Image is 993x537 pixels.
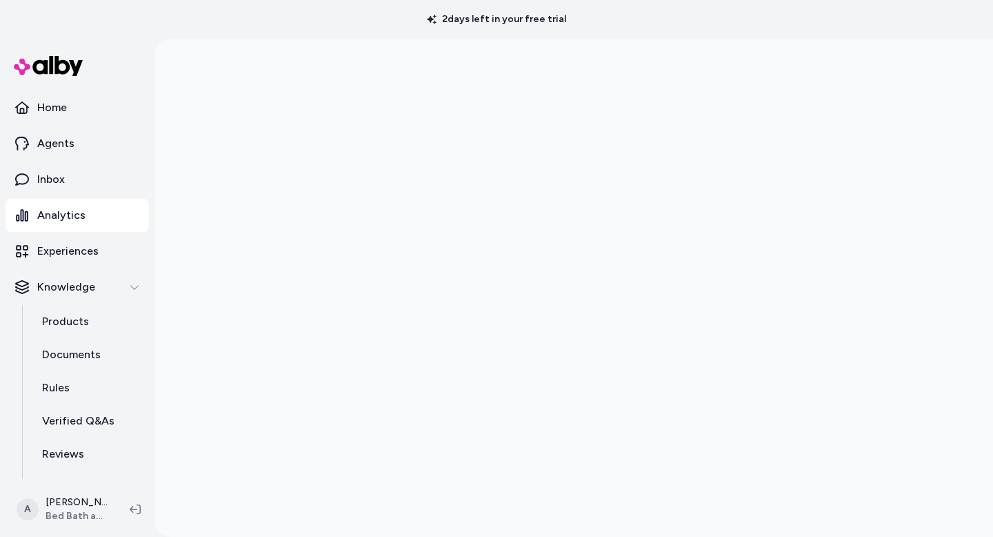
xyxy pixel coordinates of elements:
a: Analytics [6,199,149,232]
button: Knowledge [6,271,149,304]
a: Inbox [6,163,149,196]
p: Experiences [37,243,99,260]
p: Inbox [37,171,65,188]
a: Home [6,91,149,124]
p: Knowledge [37,279,95,295]
p: Analytics [37,207,86,224]
p: Agents [37,135,74,152]
p: Documents [42,346,101,363]
p: Home [37,99,67,116]
p: Products [42,313,89,330]
p: Verified Q&As [42,413,114,429]
a: Reviews [28,438,149,471]
p: [PERSON_NAME] [46,496,108,509]
a: Rules [28,371,149,404]
a: Experiences [6,235,149,268]
p: 2 days left in your free trial [419,12,574,26]
a: Products [28,305,149,338]
p: Rules [42,380,70,396]
span: Bed Bath and Beyond [46,509,108,523]
a: Verified Q&As [28,404,149,438]
span: A [17,498,39,520]
a: Agents [6,127,149,160]
a: Documents [28,338,149,371]
img: alby Logo [14,56,83,76]
p: Reviews [42,446,84,462]
a: Survey Questions [28,471,149,504]
button: A[PERSON_NAME]Bed Bath and Beyond [8,487,119,531]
